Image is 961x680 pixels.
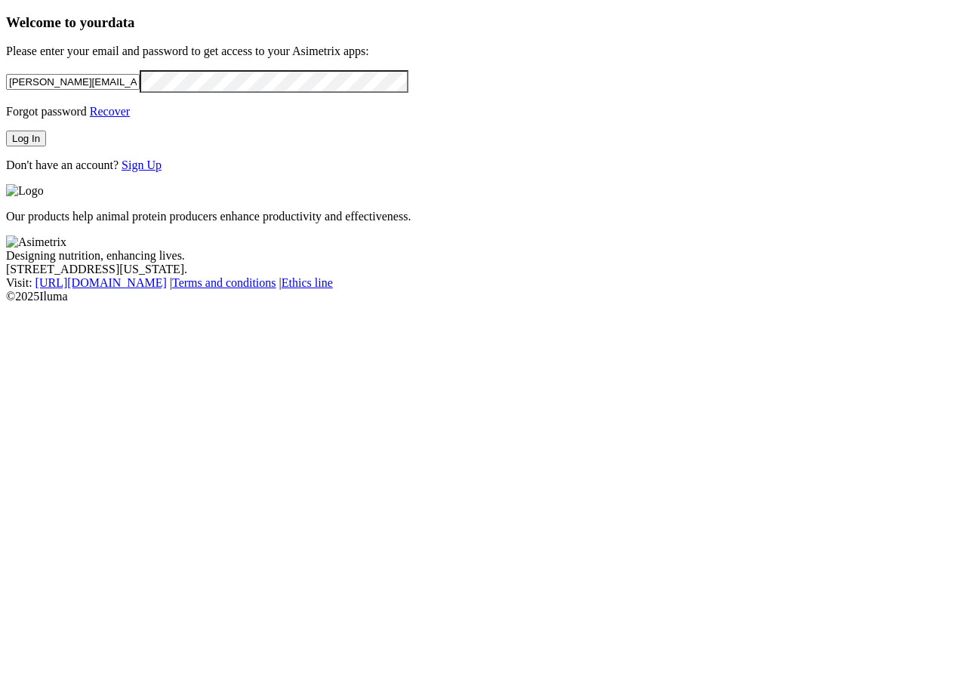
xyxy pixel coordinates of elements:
[6,210,955,223] p: Our products help animal protein producers enhance productivity and effectiveness.
[6,74,140,90] input: Your email
[90,105,130,118] a: Recover
[6,184,44,198] img: Logo
[6,249,955,263] div: Designing nutrition, enhancing lives.
[6,131,46,146] button: Log In
[6,290,955,303] div: © 2025 Iluma
[282,276,333,289] a: Ethics line
[6,235,66,249] img: Asimetrix
[35,276,167,289] a: [URL][DOMAIN_NAME]
[108,14,134,30] span: data
[6,14,955,31] h3: Welcome to your
[172,276,276,289] a: Terms and conditions
[6,276,955,290] div: Visit : | |
[6,158,955,172] p: Don't have an account?
[6,45,955,58] p: Please enter your email and password to get access to your Asimetrix apps:
[122,158,162,171] a: Sign Up
[6,105,955,118] p: Forgot password
[6,263,955,276] div: [STREET_ADDRESS][US_STATE].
